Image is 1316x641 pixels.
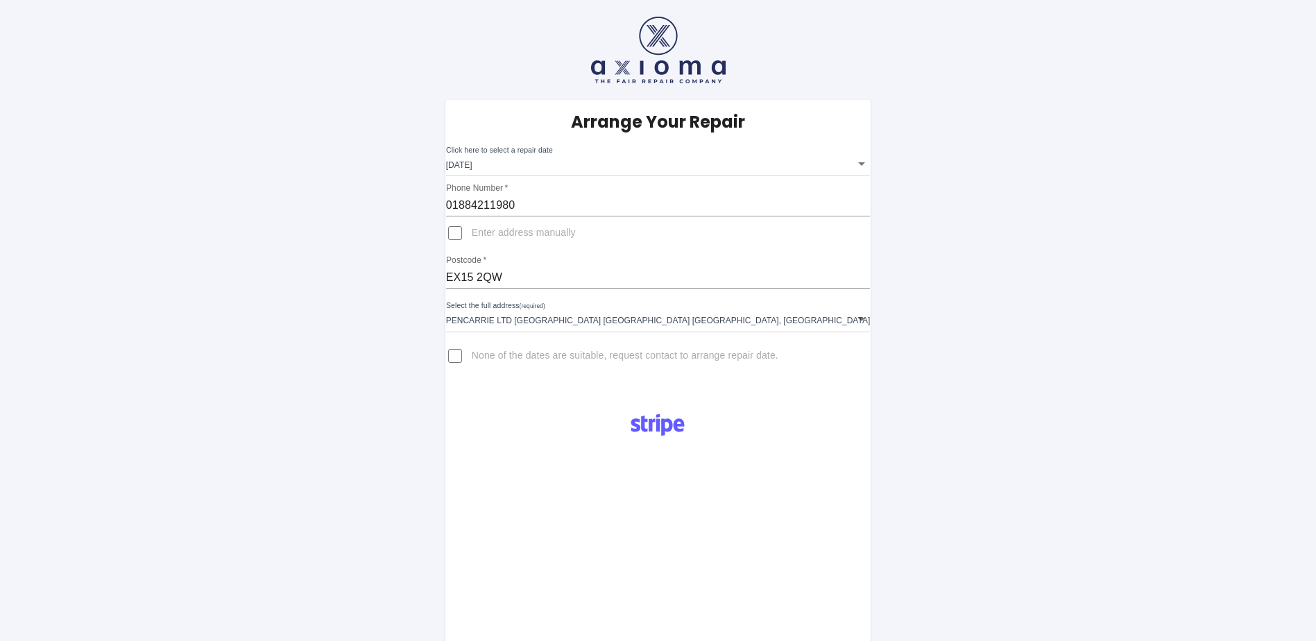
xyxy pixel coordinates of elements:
div: Pencarrie Ltd [GEOGRAPHIC_DATA] [GEOGRAPHIC_DATA] [GEOGRAPHIC_DATA], [GEOGRAPHIC_DATA] [446,307,870,332]
label: Phone Number [446,182,508,194]
img: Logo [623,409,692,442]
label: Select the full address [446,300,545,311]
span: None of the dates are suitable, request contact to arrange repair date. [472,349,778,363]
div: [DATE] [446,151,870,176]
label: Postcode [446,255,486,266]
label: Click here to select a repair date [446,145,553,155]
h5: Arrange Your Repair [571,111,745,133]
span: Enter address manually [472,226,576,240]
img: axioma [591,17,726,83]
small: (required) [519,303,545,309]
